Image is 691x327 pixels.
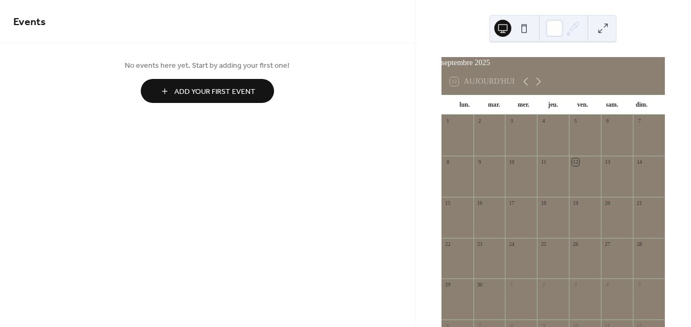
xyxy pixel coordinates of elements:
[597,95,626,115] div: sam.
[508,158,516,166] div: 10
[13,79,401,103] a: Add Your First Event
[604,241,612,248] div: 27
[636,282,643,289] div: 5
[174,86,255,98] span: Add Your First Event
[627,95,656,115] div: dim.
[444,158,452,166] div: 8
[508,241,516,248] div: 24
[540,200,548,207] div: 18
[479,95,509,115] div: mar.
[540,158,548,166] div: 11
[141,79,274,103] button: Add Your First Event
[604,200,612,207] div: 20
[572,200,580,207] div: 19
[444,282,452,289] div: 29
[508,200,516,207] div: 17
[568,95,597,115] div: ven.
[450,95,479,115] div: lun.
[441,57,665,69] div: septembre 2025
[508,282,516,289] div: 1
[604,158,612,166] div: 13
[540,241,548,248] div: 25
[444,241,452,248] div: 22
[604,118,612,125] div: 6
[572,241,580,248] div: 26
[13,60,401,71] span: No events here yet. Start by adding your first one!
[509,95,538,115] div: mer.
[444,118,452,125] div: 1
[444,200,452,207] div: 15
[476,118,484,125] div: 2
[636,200,643,207] div: 21
[476,241,484,248] div: 23
[540,118,548,125] div: 4
[476,158,484,166] div: 9
[540,282,548,289] div: 2
[572,158,580,166] div: 12
[572,118,580,125] div: 5
[539,95,568,115] div: jeu.
[636,158,643,166] div: 14
[636,241,643,248] div: 28
[604,282,612,289] div: 4
[508,118,516,125] div: 3
[636,118,643,125] div: 7
[13,12,46,33] span: Events
[476,282,484,289] div: 30
[476,200,484,207] div: 16
[572,282,580,289] div: 3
